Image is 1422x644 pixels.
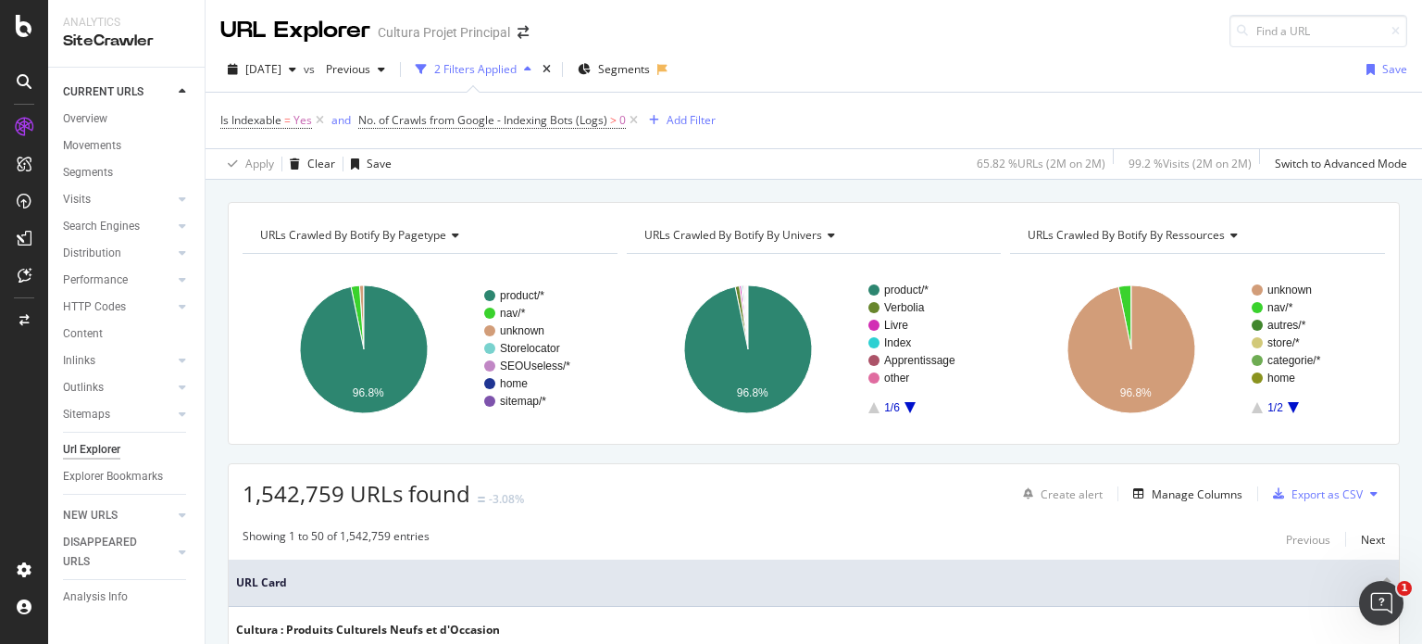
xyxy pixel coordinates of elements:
[63,587,192,607] a: Analysis Info
[478,497,485,502] img: Equal
[243,269,613,430] svg: A chart.
[63,190,173,209] a: Visits
[63,190,91,209] div: Visits
[1286,532,1330,548] div: Previous
[977,156,1105,171] div: 65.82 % URLs ( 2M on 2M )
[367,156,392,171] div: Save
[63,324,103,344] div: Content
[1267,301,1293,314] text: nav/*
[282,149,335,179] button: Clear
[243,528,430,550] div: Showing 1 to 50 of 1,542,759 entries
[1041,486,1103,502] div: Create alert
[500,307,526,320] text: nav/*
[63,324,192,344] a: Content
[63,31,190,52] div: SiteCrawler
[63,405,110,424] div: Sitemaps
[1267,401,1283,414] text: 1/2
[1152,486,1242,502] div: Manage Columns
[331,112,351,128] div: and
[353,386,384,399] text: 96.8%
[63,533,173,572] a: DISAPPEARED URLS
[598,61,650,77] span: Segments
[1267,354,1321,367] text: categorie/*
[1291,486,1363,502] div: Export as CSV
[63,297,173,317] a: HTTP Codes
[644,227,822,243] span: URLs Crawled By Botify By univers
[500,289,544,302] text: product/*
[1275,156,1407,171] div: Switch to Advanced Mode
[63,297,126,317] div: HTTP Codes
[378,23,510,42] div: Cultura Projet Principal
[884,372,909,385] text: other
[63,244,173,263] a: Distribution
[63,587,128,607] div: Analysis Info
[884,301,925,314] text: Verbolia
[220,55,304,84] button: [DATE]
[1229,15,1407,47] input: Find a URL
[63,467,163,486] div: Explorer Bookmarks
[1266,479,1363,509] button: Export as CSV
[1120,386,1152,399] text: 96.8%
[610,112,617,128] span: >
[667,112,716,128] div: Add Filter
[619,107,626,133] span: 0
[884,319,908,332] text: Livre
[220,149,274,179] button: Apply
[408,55,539,84] button: 2 Filters Applied
[220,112,281,128] span: Is Indexable
[884,354,955,367] text: Apprentissage
[1359,55,1407,84] button: Save
[63,82,143,102] div: CURRENT URLS
[627,269,997,430] svg: A chart.
[518,26,529,39] div: arrow-right-arrow-left
[220,15,370,46] div: URL Explorer
[245,61,281,77] span: 2025 Aug. 11th
[500,377,528,390] text: home
[1016,479,1103,509] button: Create alert
[63,378,173,398] a: Outlinks
[63,351,173,371] a: Inlinks
[236,575,1378,591] span: URL Card
[641,221,985,250] h4: URLs Crawled By Botify By univers
[63,244,121,263] div: Distribution
[63,136,121,156] div: Movements
[63,109,107,129] div: Overview
[434,61,517,77] div: 2 Filters Applied
[63,217,173,236] a: Search Engines
[489,491,524,507] div: -3.08%
[500,360,570,373] text: SEOUseless/*
[63,271,128,290] div: Performance
[1361,532,1385,548] div: Next
[63,217,140,236] div: Search Engines
[1267,372,1295,385] text: home
[884,284,929,297] text: product/*
[1382,61,1407,77] div: Save
[1359,581,1403,625] iframe: Intercom live chat
[1267,319,1306,332] text: autres/*
[539,60,555,79] div: times
[63,467,192,486] a: Explorer Bookmarks
[63,405,173,424] a: Sitemaps
[63,440,120,460] div: Url Explorer
[256,221,601,250] h4: URLs Crawled By Botify By pagetype
[63,109,192,129] a: Overview
[500,395,546,408] text: sitemap/*
[500,342,560,355] text: Storelocator
[307,156,335,171] div: Clear
[243,478,470,509] span: 1,542,759 URLs found
[343,149,392,179] button: Save
[884,401,900,414] text: 1/6
[63,271,173,290] a: Performance
[500,324,544,337] text: unknown
[1267,336,1300,349] text: store/*
[63,136,192,156] a: Movements
[63,351,95,371] div: Inlinks
[1028,227,1225,243] span: URLs Crawled By Botify By ressources
[1010,269,1380,430] svg: A chart.
[63,440,192,460] a: Url Explorer
[260,227,446,243] span: URLs Crawled By Botify By pagetype
[1129,156,1252,171] div: 99.2 % Visits ( 2M on 2M )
